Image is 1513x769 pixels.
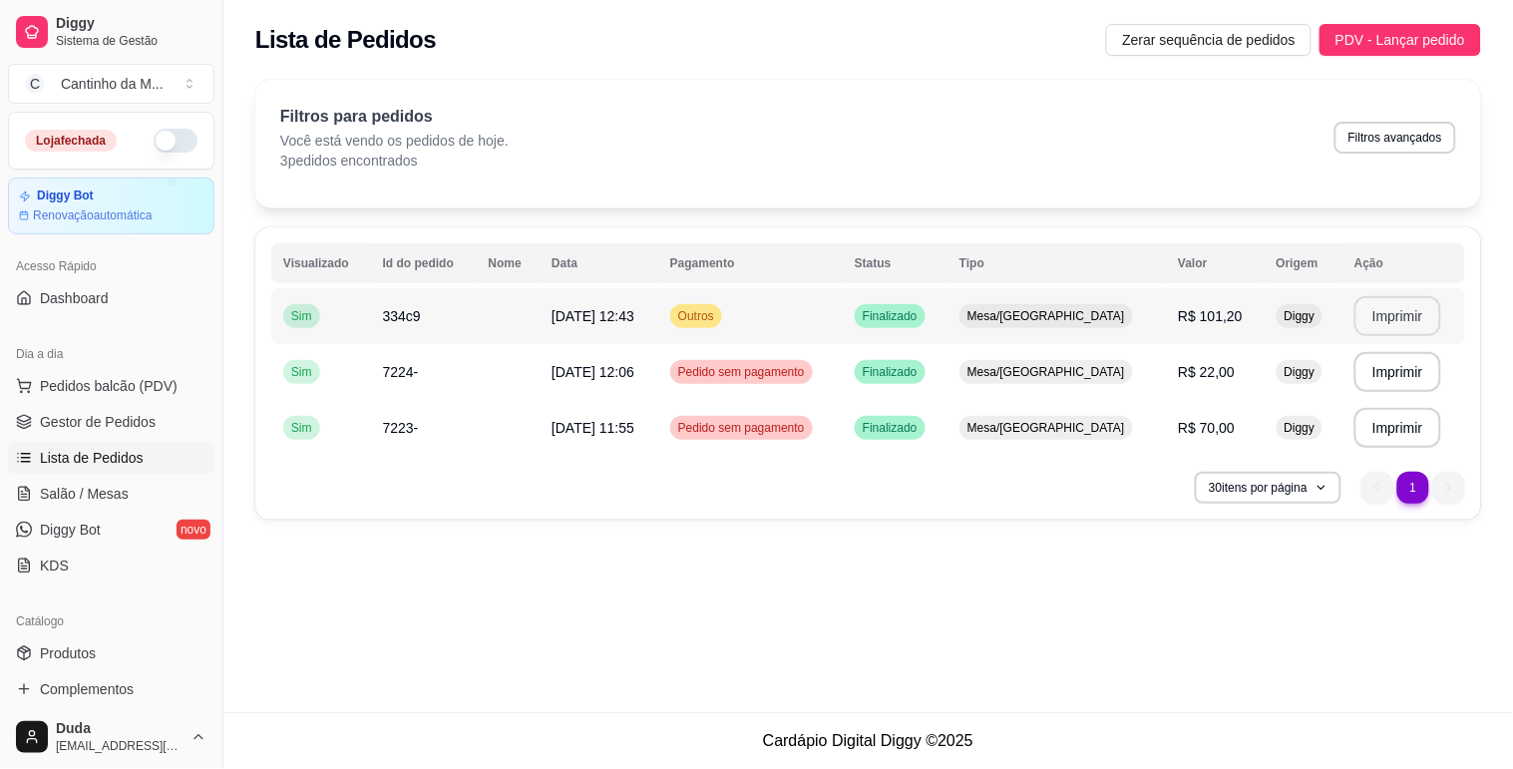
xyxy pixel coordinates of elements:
[1354,352,1441,392] button: Imprimir
[40,412,156,432] span: Gestor de Pedidos
[1265,243,1342,283] th: Origem
[947,243,1166,283] th: Tipo
[1166,243,1264,283] th: Valor
[8,370,214,402] button: Pedidos balcão (PDV)
[40,376,178,396] span: Pedidos balcão (PDV)
[8,250,214,282] div: Acesso Rápido
[8,406,214,438] a: Gestor de Pedidos
[1178,308,1243,324] span: R$ 101,20
[1351,462,1475,514] nav: pagination navigation
[1397,472,1429,504] li: pagination item 1 active
[859,308,922,324] span: Finalizado
[25,130,117,152] div: Loja fechada
[40,556,69,576] span: KDS
[287,308,316,324] span: Sim
[1281,420,1320,436] span: Diggy
[56,33,206,49] span: Sistema de Gestão
[287,420,316,436] span: Sim
[271,243,371,283] th: Visualizado
[8,338,214,370] div: Dia a dia
[223,712,1513,769] footer: Cardápio Digital Diggy © 2025
[8,442,214,474] a: Lista de Pedidos
[8,282,214,314] a: Dashboard
[8,478,214,510] a: Salão / Mesas
[843,243,947,283] th: Status
[1281,364,1320,380] span: Diggy
[280,151,509,171] p: 3 pedidos encontrados
[287,364,316,380] span: Sim
[1342,243,1465,283] th: Ação
[1335,29,1465,51] span: PDV - Lançar pedido
[1354,296,1441,336] button: Imprimir
[674,420,809,436] span: Pedido sem pagamento
[25,74,45,94] span: C
[1178,364,1235,380] span: R$ 22,00
[280,131,509,151] p: Você está vendo os pedidos de hoje.
[255,24,436,56] h2: Lista de Pedidos
[8,178,214,234] a: Diggy BotRenovaçãoautomática
[56,738,183,754] span: [EMAIL_ADDRESS][DOMAIN_NAME]
[8,550,214,581] a: KDS
[1106,24,1312,56] button: Zerar sequência de pedidos
[383,420,419,436] span: 7223-
[383,308,421,324] span: 334c9
[280,105,509,129] p: Filtros para pedidos
[477,243,541,283] th: Nome
[40,679,134,699] span: Complementos
[1281,308,1320,324] span: Diggy
[154,129,197,153] button: Alterar Status
[540,243,658,283] th: Data
[1334,122,1456,154] button: Filtros avançados
[40,643,96,663] span: Produtos
[8,637,214,669] a: Produtos
[40,520,101,540] span: Diggy Bot
[552,364,634,380] span: [DATE] 12:06
[963,308,1129,324] span: Mesa/[GEOGRAPHIC_DATA]
[33,207,152,223] article: Renovação automática
[37,189,94,203] article: Diggy Bot
[859,420,922,436] span: Finalizado
[40,484,129,504] span: Salão / Mesas
[40,288,109,308] span: Dashboard
[8,673,214,705] a: Complementos
[8,514,214,546] a: Diggy Botnovo
[674,308,718,324] span: Outros
[8,713,214,761] button: Duda[EMAIL_ADDRESS][DOMAIN_NAME]
[674,364,809,380] span: Pedido sem pagamento
[8,64,214,104] button: Select a team
[963,420,1129,436] span: Mesa/[GEOGRAPHIC_DATA]
[40,448,144,468] span: Lista de Pedidos
[1122,29,1296,51] span: Zerar sequência de pedidos
[8,8,214,56] a: DiggySistema de Gestão
[658,243,843,283] th: Pagamento
[61,74,164,94] div: Cantinho da M ...
[552,420,634,436] span: [DATE] 11:55
[56,720,183,738] span: Duda
[1320,24,1481,56] button: PDV - Lançar pedido
[371,243,477,283] th: Id do pedido
[1195,472,1341,504] button: 30itens por página
[56,15,206,33] span: Diggy
[8,605,214,637] div: Catálogo
[552,308,634,324] span: [DATE] 12:43
[383,364,419,380] span: 7224-
[1178,420,1235,436] span: R$ 70,00
[963,364,1129,380] span: Mesa/[GEOGRAPHIC_DATA]
[1354,408,1441,448] button: Imprimir
[859,364,922,380] span: Finalizado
